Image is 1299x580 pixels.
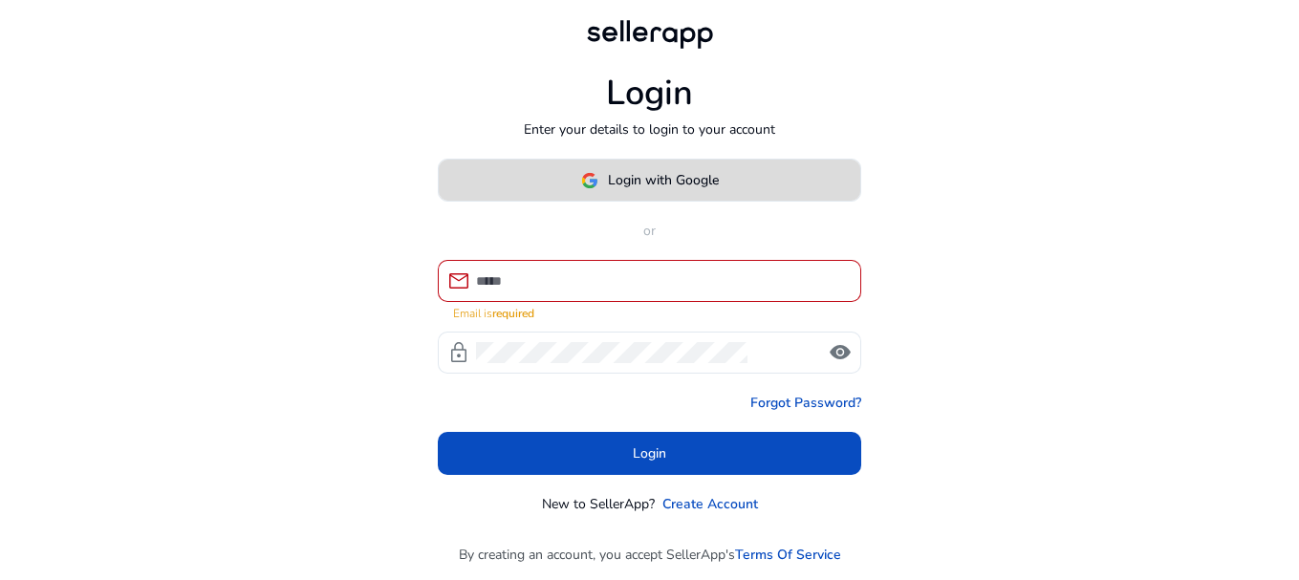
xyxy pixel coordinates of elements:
span: Login [633,443,666,463]
strong: required [492,306,534,321]
a: Forgot Password? [750,393,861,413]
p: Enter your details to login to your account [524,119,775,140]
p: New to SellerApp? [542,494,655,514]
p: or [438,221,861,241]
img: google-logo.svg [581,172,598,189]
span: Login with Google [608,170,719,190]
mat-error: Email is [453,302,846,322]
a: Create Account [662,494,758,514]
button: Login [438,432,861,475]
a: Terms Of Service [735,545,841,565]
h1: Login [606,73,693,114]
span: visibility [829,341,852,364]
span: mail [447,269,470,292]
button: Login with Google [438,159,861,202]
span: lock [447,341,470,364]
